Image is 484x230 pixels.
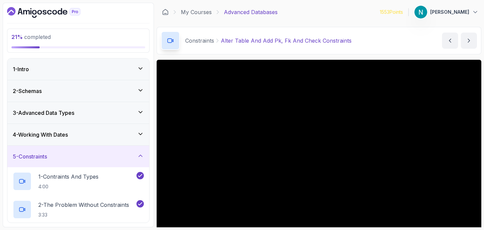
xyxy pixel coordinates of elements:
[7,58,149,80] button: 1-Intro
[38,201,129,209] p: 2 - The Problem Without Constraints
[7,102,149,124] button: 3-Advanced Data Types
[13,152,47,160] h3: 5 - Constraints
[38,173,98,181] p: 1 - Contraints And Types
[13,87,42,95] h3: 2 - Schemas
[11,34,23,40] span: 21 %
[185,37,214,45] p: Constraints
[11,34,51,40] span: completed
[181,8,212,16] a: My Courses
[442,33,458,49] button: previous content
[414,5,479,19] button: user profile image[PERSON_NAME]
[38,212,129,218] p: 3:33
[162,9,169,15] a: Dashboard
[13,200,144,219] button: 2-The Problem Without Constraints3:33
[456,203,477,223] iframe: chat widget
[224,8,278,16] p: Advanced Databases
[356,82,477,200] iframe: chat widget
[380,9,403,15] p: 1553 Points
[38,183,98,190] p: 4:00
[13,172,144,191] button: 1-Contraints And Types4:00
[7,124,149,145] button: 4-Working With Dates
[13,65,29,73] h3: 1 - Intro
[461,33,477,49] button: next content
[7,80,149,102] button: 2-Schemas
[430,9,469,15] p: [PERSON_NAME]
[7,146,149,167] button: 5-Constraints
[7,7,96,18] a: Dashboard
[221,37,352,45] p: Alter Table And Add Pk, Fk And Check Constraints
[13,131,68,139] h3: 4 - Working With Dates
[414,6,427,18] img: user profile image
[13,109,74,117] h3: 3 - Advanced Data Types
